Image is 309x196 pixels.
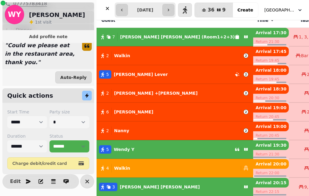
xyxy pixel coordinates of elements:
[222,8,226,12] span: 9
[7,91,53,100] h2: Quick actions
[106,109,109,115] span: 6
[114,165,130,171] p: Walkin
[49,109,89,115] label: Party size
[253,131,289,140] p: Return 20:45
[253,56,289,65] p: Return 19:45
[114,90,198,96] p: [PERSON_NAME] +[PERSON_NAME]
[97,161,253,175] button: 4Walkin
[253,169,289,177] p: Return 22:00
[195,3,233,17] button: 369
[253,28,289,38] p: Arrival 17:30
[253,75,289,83] p: Return 19:45
[35,19,52,25] p: visit
[8,11,21,18] span: WY
[97,105,253,119] button: 6[PERSON_NAME]
[12,161,77,165] span: Charge debit/credit card
[97,142,253,157] button: 5Wendy Y
[114,53,130,59] p: Walkin
[106,53,109,59] span: 2
[49,133,89,139] label: Status
[7,133,47,139] label: Duration
[114,128,129,134] p: Nanny
[253,65,289,75] p: Arrival 18:00
[114,71,168,77] p: [PERSON_NAME] Lever
[97,30,253,44] button: 7[PERSON_NAME] [PERSON_NAME] (Room1+2+3)
[253,178,289,188] p: Arrival 20:15
[97,48,253,63] button: 2Walkin
[120,184,200,190] p: [PERSON_NAME] [PERSON_NAME]
[7,109,47,115] label: Start Time
[257,17,268,23] span: Time
[253,103,289,113] p: Arrival 19:00
[257,17,274,23] button: Time
[120,34,235,40] p: [PERSON_NAME] [PERSON_NAME] (Room1+2+3)
[55,71,92,83] button: Auto-Reply
[9,175,21,188] button: Edit
[253,159,289,169] p: Arrival 20:00
[29,11,85,19] h2: [PERSON_NAME]
[106,128,109,134] span: 2
[35,20,38,24] span: 1
[253,84,289,94] p: Arrival 18:30
[112,34,115,40] span: 7
[237,8,253,12] span: Create
[253,94,289,102] p: Return 20:30
[106,71,109,77] span: 5
[38,20,43,24] span: st
[264,7,295,13] span: [GEOGRAPHIC_DATA]
[233,3,258,17] button: Create
[97,180,253,194] button: 3[PERSON_NAME] [PERSON_NAME]
[12,179,19,184] span: Edit
[97,123,253,138] button: 2Nanny
[114,146,135,152] p: Wendy Y
[253,188,289,196] p: Return 22:15
[253,47,289,56] p: Arrival 17:45
[253,113,289,121] p: Return 20:45
[10,34,87,39] span: Add profile note
[5,33,92,41] button: Add profile note
[97,13,253,28] th: Guest
[253,140,289,150] p: Arrival 19:30
[97,86,253,100] button: 2[PERSON_NAME] +[PERSON_NAME]
[253,122,289,131] p: Arrival 19:00
[7,157,89,169] button: Charge debit/credit card
[60,75,87,80] span: Auto-Reply
[208,8,214,12] span: 36
[114,109,153,115] p: [PERSON_NAME]
[253,38,289,46] p: Return 21:30
[106,146,109,152] span: 5
[106,165,109,171] span: 4
[2,39,77,69] p: " Could we please eat in the restaurant area, thank you. "
[97,67,253,82] button: 5[PERSON_NAME] Lever
[253,150,289,158] p: Return 21:30
[106,90,109,96] span: 2
[261,5,307,15] button: [GEOGRAPHIC_DATA]
[112,184,115,190] span: 3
